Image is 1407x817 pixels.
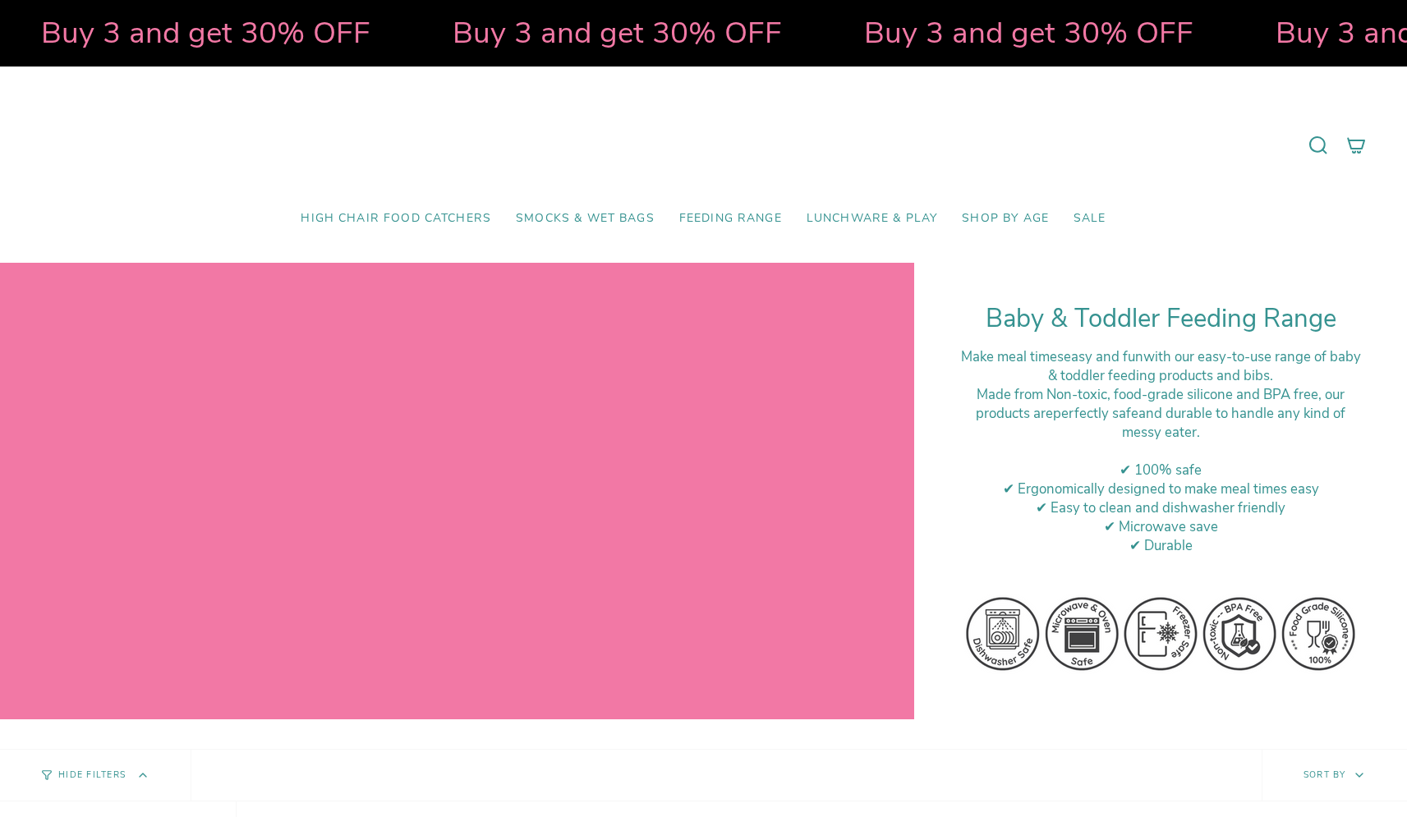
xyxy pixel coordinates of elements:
[1262,750,1407,801] button: Sort by
[1304,769,1346,781] span: Sort by
[748,12,1078,53] strong: Buy 3 and get 30% OFF
[562,91,845,200] a: Mumma’s Little Helpers
[1074,212,1106,226] span: SALE
[955,498,1366,517] div: ✔ Easy to clean and dishwasher friendly
[288,200,503,238] a: High Chair Food Catchers
[955,304,1366,334] h1: Baby & Toddler Feeding Range
[516,212,655,226] span: Smocks & Wet Bags
[955,385,1366,442] div: M
[976,385,1345,442] span: ade from Non-toxic, food-grade silicone and BPA free, our products are and durable to handle any ...
[794,200,949,238] a: Lunchware & Play
[949,200,1061,238] a: Shop by Age
[679,212,782,226] span: Feeding Range
[667,200,794,238] a: Feeding Range
[337,12,666,53] strong: Buy 3 and get 30% OFF
[1104,517,1218,536] span: ✔ Microwave save
[301,212,491,226] span: High Chair Food Catchers
[955,461,1366,480] div: ✔ 100% safe
[58,771,126,780] span: Hide Filters
[955,480,1366,498] div: ✔ Ergonomically designed to make meal times easy
[503,200,667,238] a: Smocks & Wet Bags
[955,347,1366,385] div: Make meal times with our easy-to-use range of baby & toddler feeding products and bibs.
[807,212,937,226] span: Lunchware & Play
[1053,404,1138,423] strong: perfectly safe
[962,212,1049,226] span: Shop by Age
[1064,347,1143,366] strong: easy and fun
[955,536,1366,555] div: ✔ Durable
[1061,200,1119,238] a: SALE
